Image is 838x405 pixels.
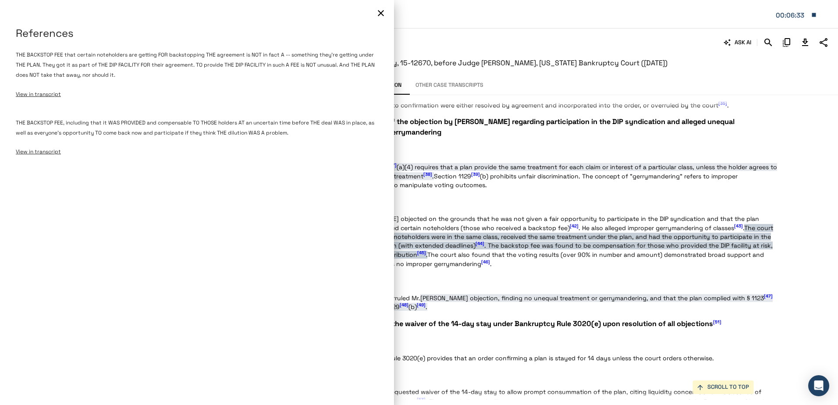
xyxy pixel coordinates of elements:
span: THE BACKSTOP FEE that certain noteholders are getting FOR backstopping THE agreement is NOT in fa... [16,51,375,78]
span: View in transcript [16,91,61,98]
span: THE BACKSTOP FEE, including that it WAS PROVIDED and compensable TO THOSE holders AT an uncertain... [16,119,374,136]
span: View in transcript [16,148,61,155]
h5: References [16,26,378,40]
div: Open Intercom Messenger [808,375,829,396]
